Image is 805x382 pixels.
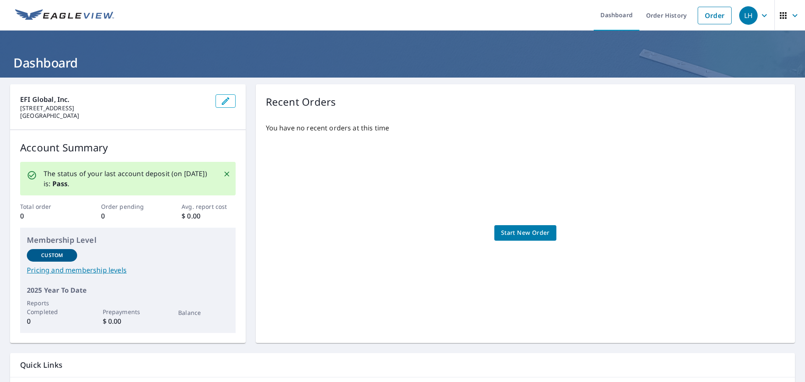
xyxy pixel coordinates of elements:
p: [STREET_ADDRESS] [20,104,209,112]
p: $ 0.00 [182,211,235,221]
p: Reports Completed [27,299,77,316]
p: EFI Global, Inc. [20,94,209,104]
p: Membership Level [27,234,229,246]
a: Start New Order [494,225,556,241]
img: EV Logo [15,9,114,22]
p: The status of your last account deposit (on [DATE]) is: . [44,169,213,189]
p: Balance [178,308,229,317]
p: 0 [20,211,74,221]
p: 0 [101,211,155,221]
b: Pass [52,179,68,188]
p: 0 [27,316,77,326]
p: $ 0.00 [103,316,153,326]
p: You have no recent orders at this time [266,123,785,133]
p: [GEOGRAPHIC_DATA] [20,112,209,120]
p: Avg. report cost [182,202,235,211]
p: Custom [41,252,63,259]
p: Quick Links [20,360,785,370]
a: Order [698,7,732,24]
p: Account Summary [20,140,236,155]
span: Start New Order [501,228,550,238]
a: Pricing and membership levels [27,265,229,275]
p: 2025 Year To Date [27,285,229,295]
p: Total order [20,202,74,211]
p: Order pending [101,202,155,211]
p: Recent Orders [266,94,336,109]
div: LH [739,6,758,25]
p: Prepayments [103,307,153,316]
button: Close [221,169,232,179]
h1: Dashboard [10,54,795,71]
